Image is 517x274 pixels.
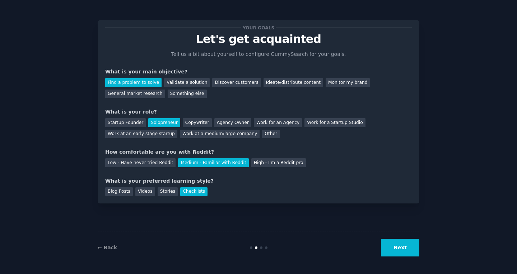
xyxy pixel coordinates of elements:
[105,130,177,139] div: Work at an early stage startup
[264,78,323,87] div: Ideate/distribute content
[105,108,412,116] div: What is your role?
[105,187,133,196] div: Blog Posts
[262,130,280,139] div: Other
[168,51,349,58] p: Tell us a bit about yourself to configure GummySearch for your goals.
[105,148,412,156] div: How comfortable are you with Reddit?
[135,187,155,196] div: Videos
[241,24,276,32] span: Your goals
[381,239,419,256] button: Next
[326,78,370,87] div: Monitor my brand
[214,118,251,127] div: Agency Owner
[105,177,412,185] div: What is your preferred learning style?
[105,158,176,167] div: Low - Have never tried Reddit
[164,78,210,87] div: Validate a solution
[105,68,412,76] div: What is your main objective?
[105,78,162,87] div: Find a problem to solve
[212,78,261,87] div: Discover customers
[105,33,412,45] p: Let's get acquainted
[304,118,365,127] div: Work for a Startup Studio
[98,245,117,250] a: ← Back
[168,90,207,98] div: Something else
[105,118,146,127] div: Startup Founder
[105,90,165,98] div: General market research
[251,158,306,167] div: High - I'm a Reddit pro
[254,118,302,127] div: Work for an Agency
[180,130,260,139] div: Work at a medium/large company
[148,118,180,127] div: Solopreneur
[178,158,248,167] div: Medium - Familiar with Reddit
[158,187,178,196] div: Stories
[180,187,208,196] div: Checklists
[183,118,212,127] div: Copywriter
